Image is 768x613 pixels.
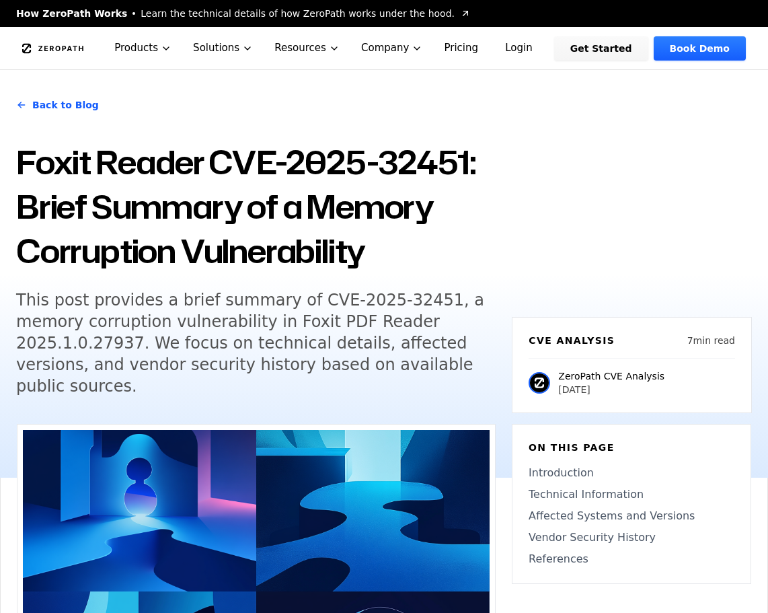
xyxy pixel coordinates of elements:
[433,27,489,69] a: Pricing
[554,36,648,61] a: Get Started
[529,441,734,454] h6: On this page
[529,551,734,567] a: References
[16,140,496,273] h1: Foxit Reader CVE-2025-32451: Brief Summary of a Memory Corruption Vulnerability
[16,7,127,20] span: How ZeroPath Works
[141,7,455,20] span: Learn the technical details of how ZeroPath works under the hood.
[558,369,664,383] p: ZeroPath CVE Analysis
[16,7,471,20] a: How ZeroPath WorksLearn the technical details of how ZeroPath works under the hood.
[16,289,496,397] h5: This post provides a brief summary of CVE-2025-32451, a memory corruption vulnerability in Foxit ...
[529,508,734,524] a: Affected Systems and Versions
[182,27,264,69] button: Solutions
[654,36,746,61] a: Book Demo
[529,372,550,394] img: ZeroPath CVE Analysis
[529,530,734,546] a: Vendor Security History
[529,334,615,347] h6: CVE Analysis
[489,36,549,61] a: Login
[350,27,434,69] button: Company
[529,486,734,503] a: Technical Information
[558,383,664,396] p: [DATE]
[687,334,735,347] p: 7 min read
[16,86,99,124] a: Back to Blog
[264,27,350,69] button: Resources
[104,27,182,69] button: Products
[529,465,734,481] a: Introduction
